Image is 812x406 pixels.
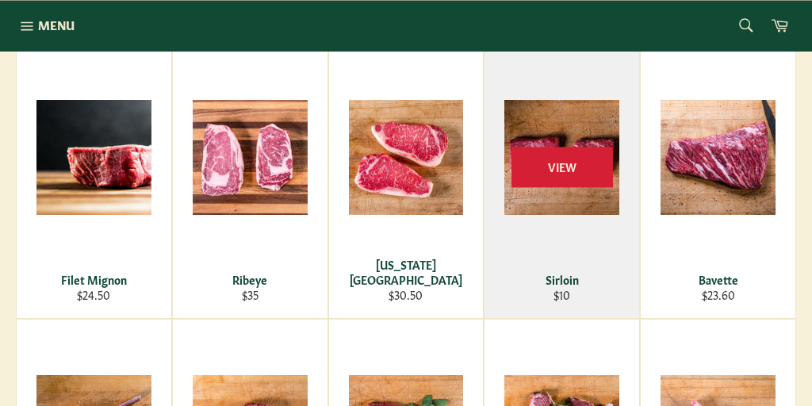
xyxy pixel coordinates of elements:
span: View [511,147,613,187]
span: Menu [38,17,75,33]
a: Bavette Bavette $23.60 [640,44,796,319]
a: Filet Mignon Filet Mignon $24.50 [16,44,172,319]
div: $35 [182,287,317,302]
a: Ribeye Ribeye $35 [172,44,328,319]
img: Bavette [661,100,776,215]
div: Filet Mignon [27,272,162,287]
div: [US_STATE][GEOGRAPHIC_DATA] [339,257,473,288]
a: New York Strip [US_STATE][GEOGRAPHIC_DATA] $30.50 [328,44,485,319]
div: $24.50 [27,287,162,302]
div: $30.50 [339,287,473,302]
img: Filet Mignon [36,100,151,215]
img: Ribeye [193,100,308,215]
div: Sirloin [495,272,630,287]
div: Bavette [651,272,786,287]
img: New York Strip [349,100,464,215]
div: $23.60 [651,287,786,302]
div: Ribeye [182,272,317,287]
a: Sirloin Sirloin $10 View [484,44,640,319]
